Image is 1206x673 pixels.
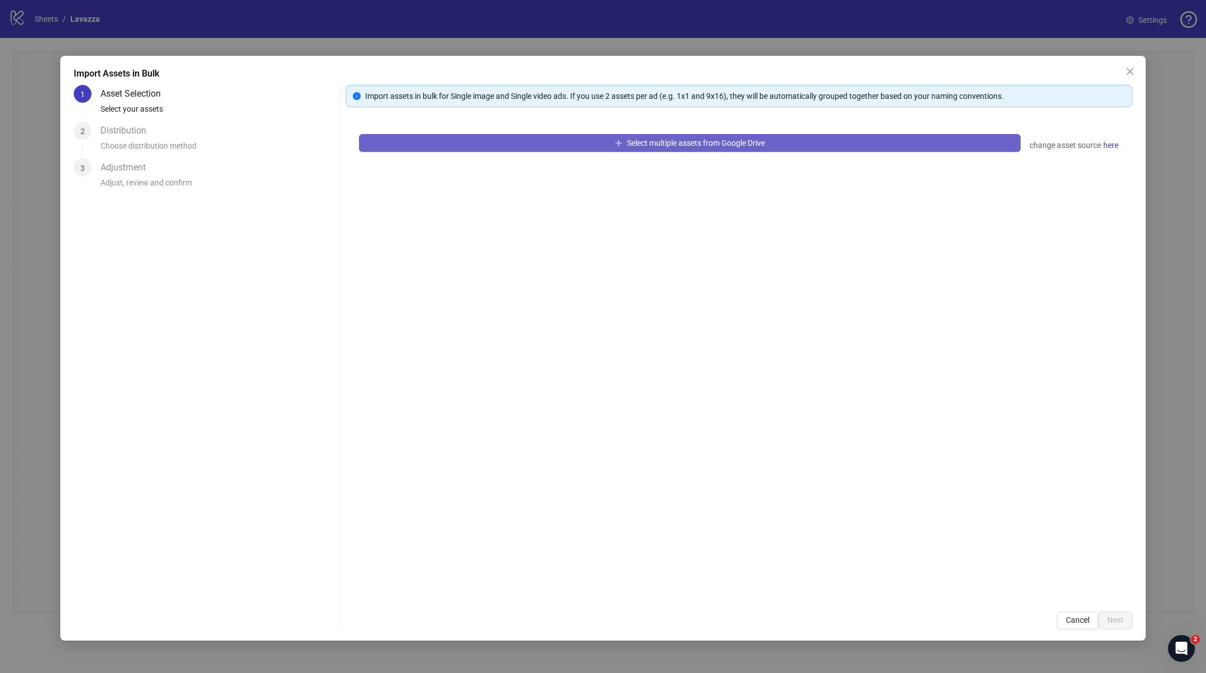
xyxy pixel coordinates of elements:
span: 1 [80,90,85,99]
span: 2 [1191,635,1200,644]
div: Asset Selection [100,85,170,103]
div: Distribution [100,122,155,140]
div: Select your assets [100,103,336,122]
span: plus [615,139,623,147]
iframe: Intercom live chat [1168,635,1195,662]
button: Next [1098,612,1132,629]
a: here [1103,139,1119,152]
div: Import Assets in Bulk [74,67,1132,80]
button: Cancel [1057,612,1098,629]
div: Import assets in bulk for Single image and Single video ads. If you use 2 assets per ad (e.g. 1x1... [365,90,1125,102]
span: info-circle [353,92,361,100]
button: Close [1121,63,1139,80]
span: 3 [80,164,85,173]
div: Adjust, review and confirm [100,176,336,195]
span: Select multiple assets from Google Drive [627,139,765,147]
span: 2 [80,127,85,136]
span: here [1103,139,1118,151]
div: change asset source [1030,139,1119,152]
button: Select multiple assets from Google Drive [359,134,1021,152]
span: Cancel [1066,615,1089,624]
span: close [1126,67,1135,76]
div: Choose distribution method [100,140,336,159]
div: Adjustment [100,159,155,176]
